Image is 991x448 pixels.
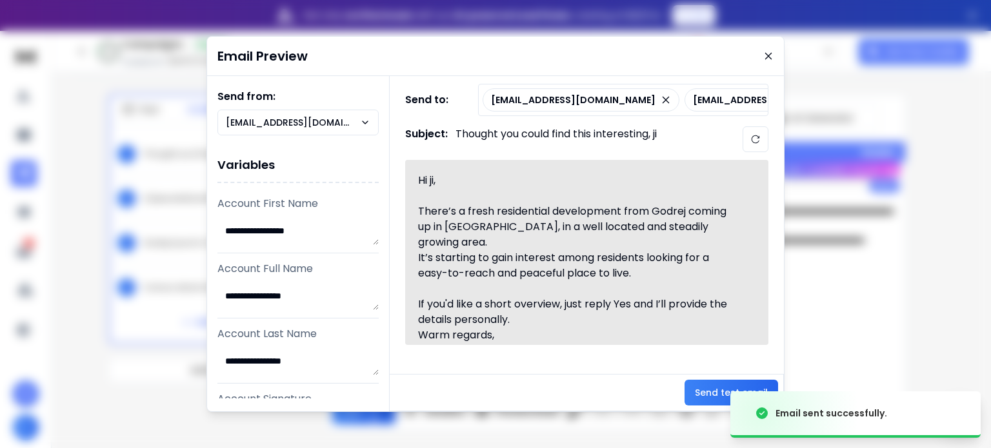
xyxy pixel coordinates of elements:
[405,126,448,152] h1: Subject:
[405,92,457,108] h1: Send to:
[491,93,656,106] p: [EMAIL_ADDRESS][DOMAIN_NAME]
[217,47,308,65] h1: Email Preview
[685,380,778,405] button: Send test email
[418,173,741,333] div: Hi ji, There’s a fresh residential development from Godrej coming up in [GEOGRAPHIC_DATA], in a w...
[217,89,379,104] h1: Send from:
[455,126,657,152] p: Thought you could find this interesting, ji
[226,116,360,129] p: [EMAIL_ADDRESS][DOMAIN_NAME]
[693,93,857,106] p: [EMAIL_ADDRESS][DOMAIN_NAME]
[217,261,379,277] p: Account Full Name
[776,407,887,420] div: Email sent successfully.
[217,326,379,342] p: Account Last Name
[217,391,379,407] p: Account Signature
[217,196,379,211] p: Account First Name
[217,148,379,183] h1: Variables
